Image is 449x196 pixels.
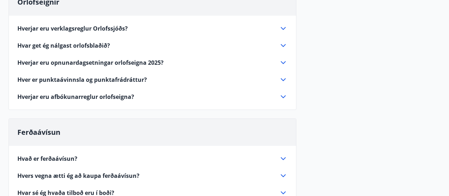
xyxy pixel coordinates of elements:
[17,76,147,84] span: Hver er punktaávinnsla og punktafrádráttur?
[17,25,128,32] span: Hverjar eru verklagsreglur Orlofssjóðs?
[17,58,288,67] div: Hverjar eru opnunardagsetningar orlofseigna 2025?
[17,24,288,33] div: Hverjar eru verklagsreglur Orlofssjóðs?
[17,92,288,101] div: Hverjar eru afbókunarreglur orlofseigna?
[17,172,139,180] span: Hvers vegna ætti ég að kaupa ferðaávísun?
[17,41,288,50] div: Hvar get ég nálgast orlofsblaðið?
[17,75,288,84] div: Hver er punktaávinnsla og punktafrádráttur?
[17,93,134,101] span: Hverjar eru afbókunarreglur orlofseigna?
[17,59,164,67] span: Hverjar eru opnunardagsetningar orlofseigna 2025?
[17,42,110,49] span: Hvar get ég nálgast orlofsblaðið?
[17,155,77,163] span: Hvað er ferðaávísun?
[17,171,288,180] div: Hvers vegna ætti ég að kaupa ferðaávísun?
[17,154,288,163] div: Hvað er ferðaávísun?
[17,127,60,137] span: Ferðaávísun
